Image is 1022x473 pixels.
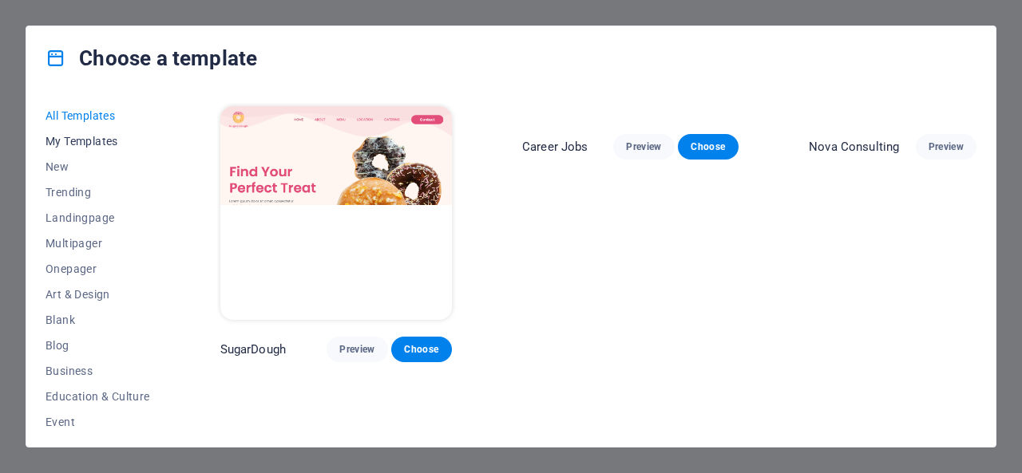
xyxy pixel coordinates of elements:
span: Education & Culture [46,390,150,403]
span: Choose [404,343,439,356]
button: Multipager [46,231,150,256]
button: Blog [46,333,150,358]
span: Onepager [46,262,150,275]
span: Landingpage [46,211,150,224]
span: Blank [46,313,150,326]
button: Art & Design [46,282,150,307]
h4: Choose a template [46,45,257,71]
p: Career Jobs [522,327,588,343]
button: Landingpage [46,205,150,231]
button: Onepager [46,256,150,282]
p: Nova Consulting [809,341,899,357]
img: Career Jobs [522,106,739,305]
span: Preview [929,343,964,356]
button: Choose [391,337,452,362]
span: Event [46,416,150,428]
button: Trending [46,179,150,205]
button: Event [46,409,150,435]
span: Multipager [46,237,150,250]
span: My Templates [46,135,150,148]
button: Preview [327,337,387,362]
span: Preview [339,343,374,356]
button: Choose [678,322,739,348]
button: New [46,154,150,179]
span: All Templates [46,109,150,122]
button: Preview [916,337,976,362]
span: Business [46,365,150,377]
span: Trending [46,186,150,199]
button: Preview [613,322,674,348]
button: Blank [46,307,150,333]
span: Choose [691,329,726,341]
button: Business [46,358,150,384]
p: SugarDough [220,341,286,357]
span: Art & Design [46,288,150,301]
span: New [46,160,150,173]
button: Education & Culture [46,384,150,409]
span: Blog [46,339,150,352]
button: All Templates [46,103,150,128]
span: Preview [626,329,661,341]
button: My Templates [46,128,150,154]
img: SugarDough [220,106,452,320]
